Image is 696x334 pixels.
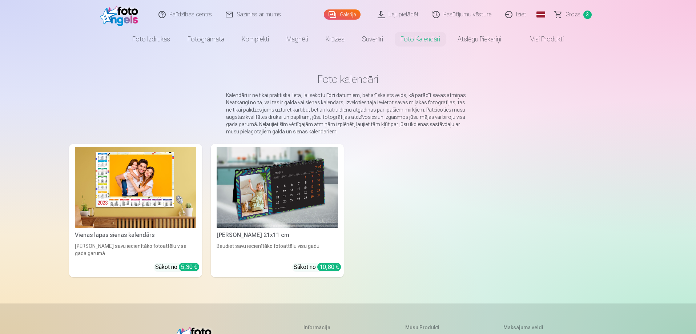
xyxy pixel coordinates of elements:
h1: Foto kalendāri [75,73,621,86]
div: 10,80 € [317,263,341,271]
a: Visi produkti [510,29,572,49]
a: Galda kalendārs 21x11 cm[PERSON_NAME] 21x11 cmBaudiet savu iecienītāko fotoattēlu visu gaduSākot ... [211,144,344,277]
span: 3 [583,11,592,19]
div: Sākot no [155,263,199,271]
a: Krūzes [317,29,353,49]
a: Foto kalendāri [392,29,449,49]
div: Baudiet savu iecienītāko fotoattēlu visu gadu [214,242,341,257]
a: Foto izdrukas [124,29,179,49]
h5: Maksājuma veidi [503,324,543,331]
h5: Mūsu produkti [405,324,443,331]
img: Galda kalendārs 21x11 cm [217,147,338,228]
a: Galerija [324,9,361,20]
span: Grozs [566,10,580,19]
div: [PERSON_NAME] savu iecienītāko fotoattēlu visa gada garumā [72,242,199,257]
div: [PERSON_NAME] 21x11 cm [214,231,341,240]
a: Vienas lapas sienas kalendārsVienas lapas sienas kalendārs[PERSON_NAME] savu iecienītāko fotoattē... [69,144,202,277]
a: Komplekti [233,29,278,49]
a: Atslēgu piekariņi [449,29,510,49]
img: /fa1 [100,3,142,26]
a: Fotogrāmata [179,29,233,49]
h5: Informācija [303,324,346,331]
a: Magnēti [278,29,317,49]
div: 5,30 € [179,263,199,271]
div: Vienas lapas sienas kalendārs [72,231,199,240]
div: Sākot no [294,263,341,271]
a: Suvenīri [353,29,392,49]
img: Vienas lapas sienas kalendārs [75,147,196,228]
p: Kalendāri ir ne tikai praktiska lieta, lai sekotu līdzi datumiem, bet arī skaists veids, kā parād... [226,92,470,135]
